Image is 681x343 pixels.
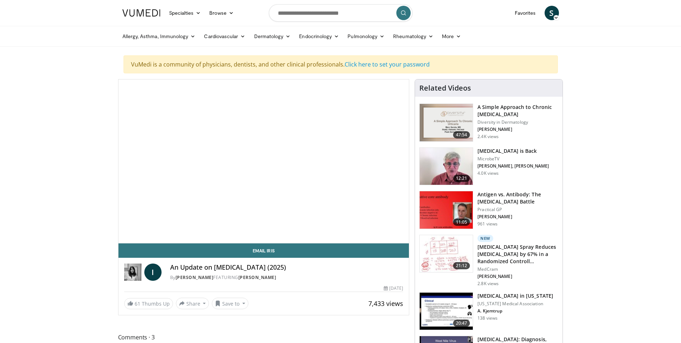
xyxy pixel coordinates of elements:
p: 961 views [477,221,498,227]
a: Allergy, Asthma, Immunology [118,29,200,44]
img: 537ec807-323d-43b7-9fe0-bad00a6af604.150x105_q85_crop-smart_upscale.jpg [420,148,473,185]
a: I [144,264,162,281]
span: 47:54 [453,131,470,138]
a: 21:12 New [MEDICAL_DATA] Spray Reduces [MEDICAL_DATA] by 67% in a Randomized Controll… MedCram [P... [419,235,558,287]
a: Dermatology [250,29,295,44]
a: Rheumatology [389,29,438,44]
span: Comments 3 [118,333,410,342]
p: [PERSON_NAME] [477,127,558,132]
div: By FEATURING [170,274,404,281]
p: Practical GP [477,207,558,212]
h3: [MEDICAL_DATA] in [US_STATE] [477,292,553,299]
button: Save to [212,298,248,309]
a: 61 Thumbs Up [124,298,173,309]
h4: An Update on [MEDICAL_DATA] (2025) [170,264,404,271]
h3: A Simple Approach to Chronic [MEDICAL_DATA] [477,104,558,118]
a: Pulmonology [343,29,389,44]
p: 138 views [477,315,498,321]
input: Search topics, interventions [269,4,412,22]
a: [PERSON_NAME] [176,274,214,280]
a: S [545,6,559,20]
a: 20:47 [MEDICAL_DATA] in [US_STATE] [US_STATE] Medical Association A. Kjemtrup 138 views [419,292,558,330]
img: dc941aa0-c6d2-40bd-ba0f-da81891a6313.png.150x105_q85_crop-smart_upscale.png [420,104,473,141]
p: 2.8K views [477,281,499,287]
a: Click here to set your password [345,60,430,68]
a: [PERSON_NAME] [238,274,276,280]
h3: Antigen vs. Antibody: The [MEDICAL_DATA] Battle [477,191,558,205]
a: 11:05 Antigen vs. Antibody: The [MEDICAL_DATA] Battle Practical GP [PERSON_NAME] 961 views [419,191,558,229]
a: More [438,29,465,44]
img: VuMedi Logo [122,9,160,17]
img: Dr. Iris Gorfinkel [124,264,141,281]
button: Share [176,298,209,309]
p: [US_STATE] Medical Association [477,301,553,307]
h4: Related Videos [419,84,471,92]
h3: [MEDICAL_DATA] Spray Reduces [MEDICAL_DATA] by 67% in a Randomized Controll… [477,243,558,265]
a: 12:21 [MEDICAL_DATA] is Back MicrobeTV [PERSON_NAME], [PERSON_NAME] 4.0K views [419,147,558,186]
span: 20:47 [453,320,470,327]
span: 12:21 [453,175,470,182]
video-js: Video Player [118,79,409,243]
a: Favorites [510,6,540,20]
div: VuMedi is a community of physicians, dentists, and other clinical professionals. [123,55,558,73]
p: MedCram [477,266,558,272]
p: MicrobeTV [477,156,549,162]
p: [PERSON_NAME], [PERSON_NAME] [477,163,549,169]
p: 2.4K views [477,134,499,140]
a: 47:54 A Simple Approach to Chronic [MEDICAL_DATA] Diversity in Dermatology [PERSON_NAME] 2.4K views [419,104,558,142]
p: 4.0K views [477,170,499,176]
p: [PERSON_NAME] [477,214,558,220]
img: 7472b800-47d2-44da-b92c-526da50404a8.150x105_q85_crop-smart_upscale.jpg [420,191,473,229]
img: 500bc2c6-15b5-4613-8fa2-08603c32877b.150x105_q85_crop-smart_upscale.jpg [420,235,473,273]
p: A. Kjemtrup [477,308,553,314]
img: 63f98061-79e7-4662-ab6e-50bc56704129.150x105_q85_crop-smart_upscale.jpg [420,293,473,330]
span: 7,433 views [368,299,403,308]
a: Browse [205,6,238,20]
a: Endocrinology [295,29,343,44]
h3: [MEDICAL_DATA] is Back [477,147,549,155]
span: 11:05 [453,219,470,226]
a: Specialties [165,6,205,20]
a: Cardiovascular [200,29,249,44]
span: 21:12 [453,262,470,269]
p: Diversity in Dermatology [477,119,558,125]
p: [PERSON_NAME] [477,274,558,279]
span: 61 [135,300,140,307]
a: Email Iris [118,243,409,258]
div: [DATE] [384,285,403,292]
p: New [477,235,493,242]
